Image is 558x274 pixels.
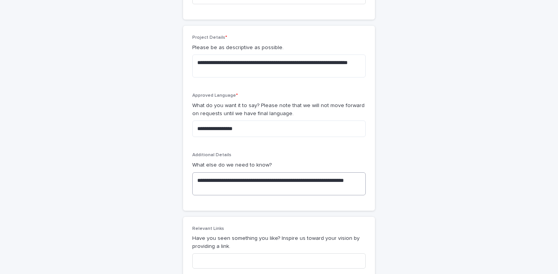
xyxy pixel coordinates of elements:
[192,153,231,157] span: Additional Details
[192,234,366,251] p: Have you seen something you like? Inspire us toward your vision by providing a link.
[192,44,366,52] p: Please be as descriptive as possible.
[192,93,238,98] span: Approved Language
[192,161,366,169] p: What else do we need to know?
[192,102,366,118] p: What do you want it to say? Please note that we will not move forward on requests until we have f...
[192,226,224,231] span: Relevant Links
[192,35,227,40] span: Project Details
